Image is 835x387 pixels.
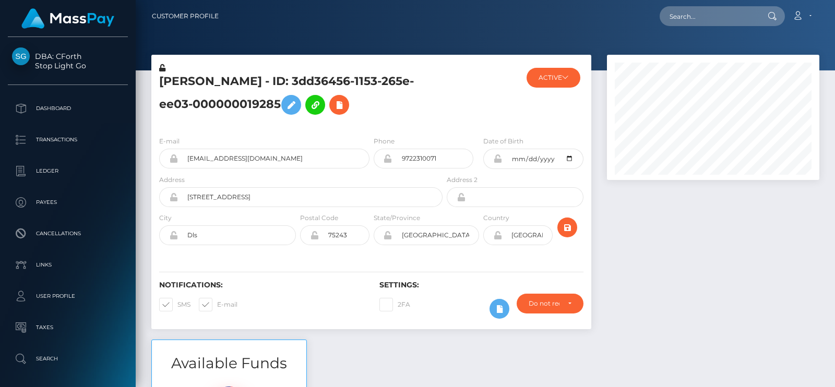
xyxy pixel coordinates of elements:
[159,175,185,185] label: Address
[21,8,114,29] img: MassPay Logo
[12,47,30,65] img: Stop Light Go
[12,288,124,304] p: User Profile
[199,298,237,311] label: E-mail
[374,137,395,146] label: Phone
[8,127,128,153] a: Transactions
[483,137,523,146] label: Date of Birth
[379,281,584,289] h6: Settings:
[447,175,478,185] label: Address 2
[159,213,172,223] label: City
[660,6,758,26] input: Search...
[12,132,124,148] p: Transactions
[8,315,128,341] a: Taxes
[527,68,580,88] button: ACTIVE
[12,226,124,241] p: Cancellations
[159,137,180,146] label: E-mail
[374,213,420,223] label: State/Province
[159,281,364,289] h6: Notifications:
[12,257,124,273] p: Links
[152,5,219,27] a: Customer Profile
[517,294,583,313] button: Do not require
[8,346,128,372] a: Search
[159,298,190,311] label: SMS
[300,213,338,223] label: Postal Code
[12,163,124,179] p: Ledger
[8,189,128,215] a: Payees
[483,213,509,223] label: Country
[379,298,410,311] label: 2FA
[12,101,124,116] p: Dashboard
[8,221,128,247] a: Cancellations
[12,351,124,367] p: Search
[8,95,128,122] a: Dashboard
[12,320,124,335] p: Taxes
[12,195,124,210] p: Payees
[159,74,437,120] h5: [PERSON_NAME] - ID: 3dd36456-1153-265e-ee03-000000019285
[8,283,128,309] a: User Profile
[8,52,128,70] span: DBA: CForth Stop Light Go
[8,158,128,184] a: Ledger
[152,353,306,373] h3: Available Funds
[8,252,128,278] a: Links
[529,299,559,308] div: Do not require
